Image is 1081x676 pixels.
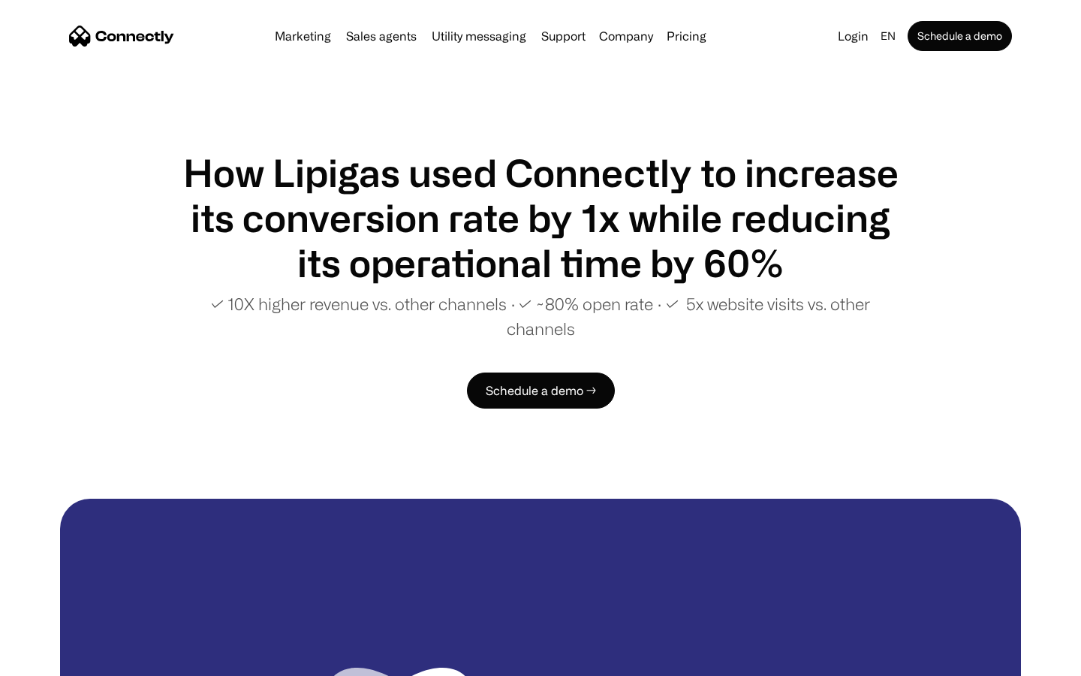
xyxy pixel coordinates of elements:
div: Company [595,26,658,47]
a: Utility messaging [426,30,532,42]
aside: Language selected: English [15,648,90,671]
a: Pricing [661,30,712,42]
a: Login [832,26,875,47]
a: Schedule a demo → [467,373,615,409]
a: Sales agents [340,30,423,42]
a: home [69,25,174,47]
a: Marketing [269,30,337,42]
div: Company [599,26,653,47]
div: en [881,26,896,47]
h1: How Lipigas used Connectly to increase its conversion rate by 1x while reducing its operational t... [180,150,901,285]
p: ✓ 10X higher revenue vs. other channels ∙ ✓ ~80% open rate ∙ ✓ 5x website visits vs. other channels [180,291,901,341]
a: Support [535,30,592,42]
a: Schedule a demo [908,21,1012,51]
div: en [875,26,905,47]
ul: Language list [30,650,90,671]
